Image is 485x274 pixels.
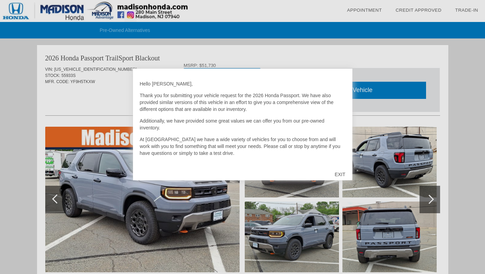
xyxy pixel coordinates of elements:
[140,92,345,113] p: Thank you for submitting your vehicle request for the 2026 Honda Passport. We have also provided ...
[396,8,441,13] a: Credit Approved
[455,8,478,13] a: Trade-In
[347,8,382,13] a: Appointment
[140,80,345,87] p: Hello [PERSON_NAME],
[140,136,345,157] p: At [GEOGRAPHIC_DATA] we have a wide variety of vehicles for you to choose from and will work with...
[140,117,345,131] p: Additionally, we have provided some great values we can offer you from our pre-owned inventory.
[328,164,352,185] div: EXIT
